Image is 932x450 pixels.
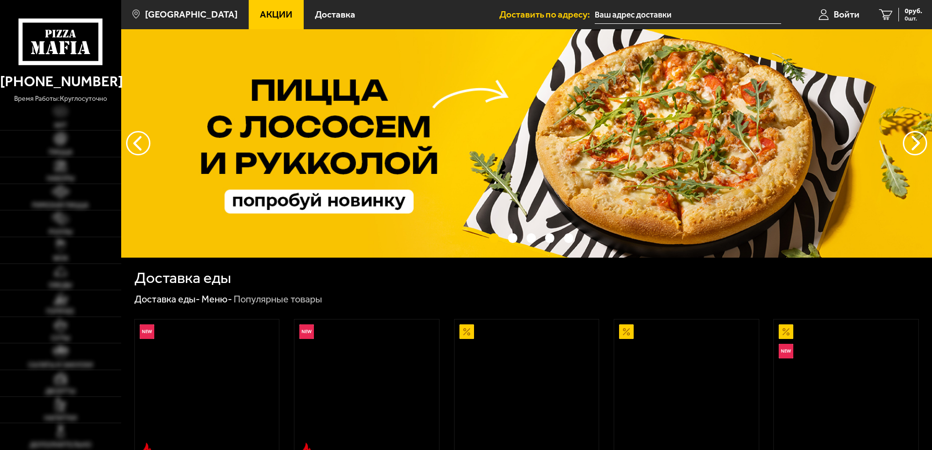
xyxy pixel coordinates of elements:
[834,10,859,19] span: Войти
[527,233,536,243] button: точки переключения
[47,175,74,182] span: Наборы
[32,202,89,209] span: Римская пицца
[201,293,232,305] a: Меню-
[260,10,292,19] span: Акции
[134,270,231,286] h1: Доставка еды
[905,16,922,21] span: 0 шт.
[508,233,517,243] button: точки переключения
[489,233,498,243] button: точки переключения
[126,131,150,155] button: следующий
[779,344,793,358] img: Новинка
[49,282,72,289] span: Обеды
[44,415,77,422] span: Напитки
[459,324,474,339] img: Акционный
[45,388,75,395] span: Десерты
[46,308,74,315] span: Горячее
[545,233,554,243] button: точки переключения
[30,442,91,449] span: Дополнительно
[905,8,922,15] span: 0 руб.
[145,10,238,19] span: [GEOGRAPHIC_DATA]
[49,149,73,156] span: Пицца
[28,362,93,369] span: Салаты и закуски
[299,324,314,339] img: Новинка
[134,293,200,305] a: Доставка еды-
[903,131,927,155] button: предыдущий
[564,233,573,243] button: точки переключения
[140,324,154,339] img: Новинка
[779,324,793,339] img: Акционный
[619,324,634,339] img: Акционный
[53,255,68,262] span: WOK
[51,335,70,342] span: Супы
[54,122,67,129] span: Хит
[49,229,73,236] span: Роллы
[315,10,355,19] span: Доставка
[499,10,595,19] span: Доставить по адресу:
[595,6,781,24] input: Ваш адрес доставки
[234,293,322,306] div: Популярные товары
